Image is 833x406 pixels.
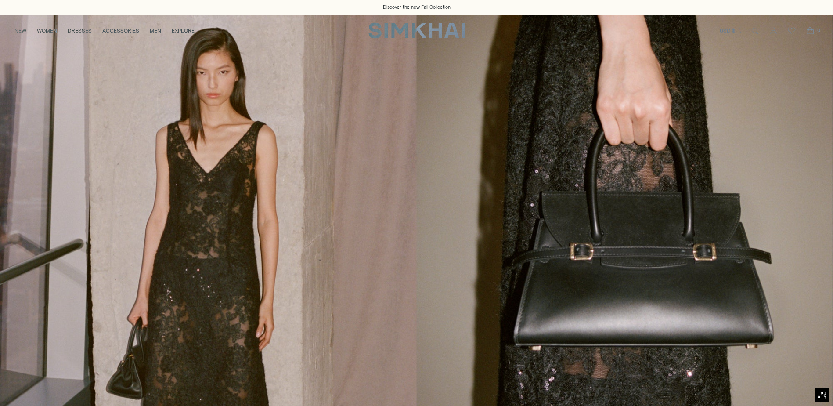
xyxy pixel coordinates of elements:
a: Wishlist [783,22,801,40]
a: EXPLORE [172,21,195,40]
a: NEW [14,21,26,40]
a: WOMEN [37,21,57,40]
a: ACCESSORIES [102,21,139,40]
button: USD $ [720,21,743,40]
span: 0 [815,26,822,34]
a: DRESSES [68,21,92,40]
a: Open search modal [746,22,764,40]
a: Go to the account page [764,22,782,40]
a: SIMKHAI [368,22,465,39]
a: MEN [150,21,161,40]
a: Open cart modal [801,22,819,40]
a: Discover the new Fall Collection [383,4,451,11]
